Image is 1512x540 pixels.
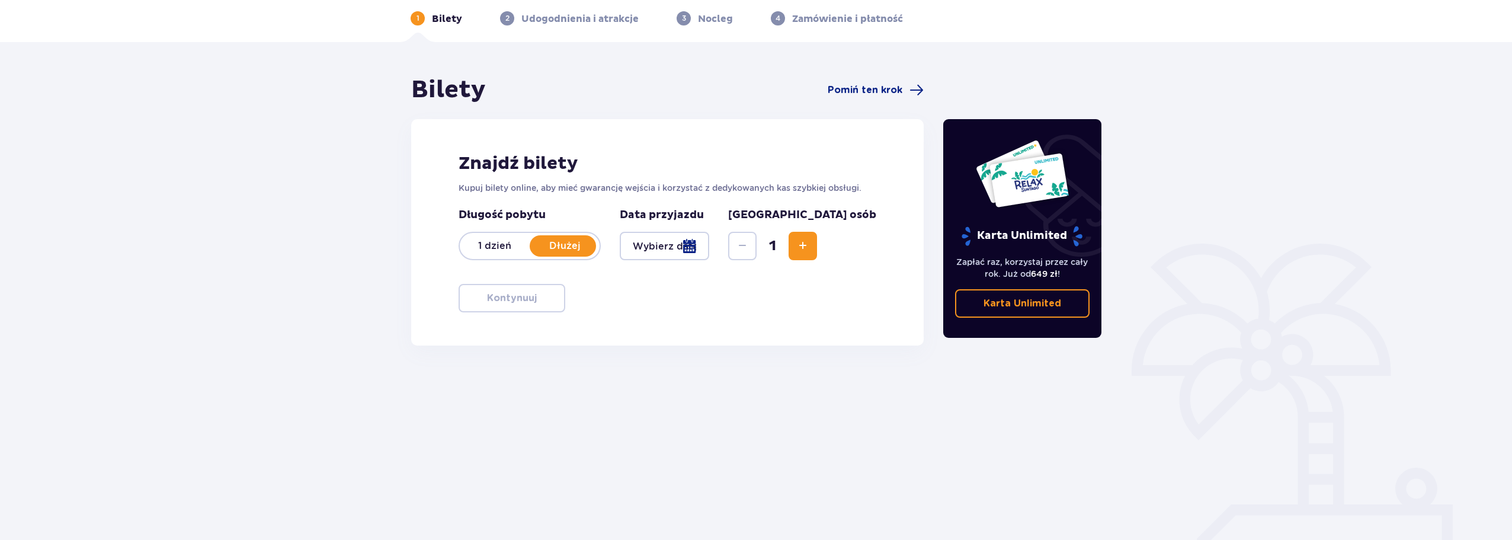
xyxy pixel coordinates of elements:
h1: Bilety [411,75,486,105]
p: 1 dzień [460,239,530,253]
p: Bilety [432,12,462,25]
button: Increase [789,232,817,260]
span: Pomiń ten krok [828,84,902,97]
button: Kontynuuj [459,284,565,312]
span: 649 zł [1031,269,1058,279]
p: Kupuj bilety online, aby mieć gwarancję wejścia i korzystać z dedykowanych kas szybkiej obsługi. [459,182,876,194]
p: Data przyjazdu [620,208,704,222]
p: Udogodnienia i atrakcje [521,12,639,25]
p: Kontynuuj [487,292,537,305]
span: 1 [759,237,786,255]
p: Karta Unlimited [960,226,1084,247]
a: Karta Unlimited [955,289,1090,318]
p: Karta Unlimited [984,297,1061,310]
p: Dłużej [530,239,600,253]
p: Zamówienie i płatność [792,12,903,25]
p: 2 [505,13,510,24]
p: 1 [417,13,419,24]
p: Zapłać raz, korzystaj przez cały rok. Już od ! [955,256,1090,280]
p: [GEOGRAPHIC_DATA] osób [728,208,876,222]
h2: Znajdź bilety [459,152,876,175]
a: Pomiń ten krok [828,83,924,97]
p: 4 [776,13,780,24]
p: Długość pobytu [459,208,601,222]
button: Decrease [728,232,757,260]
p: Nocleg [698,12,733,25]
p: 3 [682,13,686,24]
